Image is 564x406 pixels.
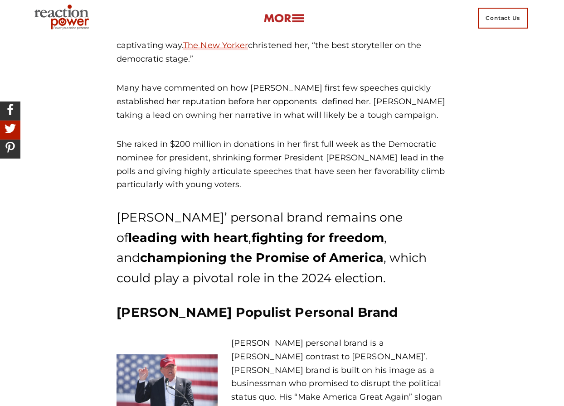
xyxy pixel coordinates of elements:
img: Share On Pinterest [2,140,18,155]
strong: leading with heart [128,230,248,245]
p: [PERSON_NAME]’ personal brand remains one of , , and , which could play a pivotal role in the 202... [117,208,447,288]
p: She raked in $200 million in donations in her first full week as the Democratic nominee for presi... [117,138,447,192]
p: Many have commented on how [PERSON_NAME] first few speeches quickly established her reputation be... [117,82,447,122]
img: Share On Facebook [2,101,18,117]
h3: [PERSON_NAME] Populist Personal Brand [117,304,447,321]
strong: championing the Promise of America [140,250,383,265]
span: Contact Us [478,8,528,29]
img: Executive Branding | Personal Branding Agency [30,2,96,34]
img: Share On Twitter [2,121,18,136]
p: [PERSON_NAME]’ strengths stem from her ability to share her story in a captivating way. christene... [117,25,447,66]
strong: fighting for freedom [252,230,384,245]
img: more-btn.png [263,13,304,24]
a: The New Yorker [183,40,248,50]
